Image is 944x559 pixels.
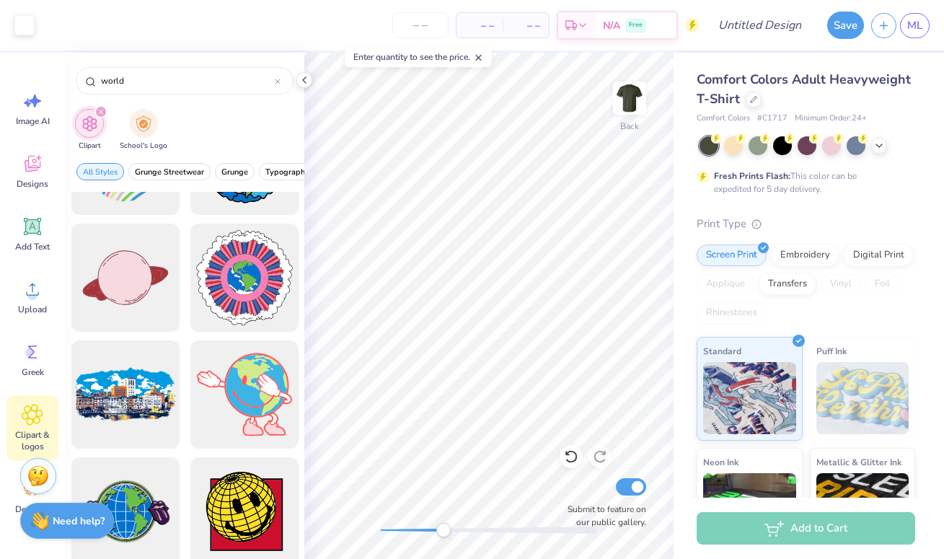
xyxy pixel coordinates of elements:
[128,163,211,180] button: filter button
[771,245,839,266] div: Embroidery
[697,71,911,107] span: Comfort Colors Adult Heavyweight T-Shirt
[392,12,449,38] input: – –
[703,362,796,434] img: Standard
[120,109,167,151] div: filter for School's Logo
[757,113,788,125] span: # C1717
[120,141,167,151] span: School's Logo
[629,20,643,30] span: Free
[79,141,101,151] span: Clipart
[221,167,248,177] span: Grunge
[697,273,754,295] div: Applique
[714,170,891,195] div: This color can be expedited for 5 day delivery.
[816,473,909,545] img: Metallic & Glitter Ink
[465,18,494,33] span: – –
[22,366,44,378] span: Greek
[53,514,105,528] strong: Need help?
[795,113,867,125] span: Minimum Order: 24 +
[703,473,796,545] img: Neon Ink
[907,17,922,34] span: ML
[18,304,47,315] span: Upload
[615,84,644,113] img: Back
[511,18,540,33] span: – –
[759,273,816,295] div: Transfers
[816,343,847,358] span: Puff Ink
[9,429,56,452] span: Clipart & logos
[259,163,316,180] button: filter button
[100,74,275,88] input: Try "Stars"
[560,503,646,529] label: Submit to feature on our public gallery.
[821,273,861,295] div: Vinyl
[436,523,451,537] div: Accessibility label
[697,113,750,125] span: Comfort Colors
[265,167,309,177] span: Typography
[714,170,790,182] strong: Fresh Prints Flash:
[697,216,915,232] div: Print Type
[703,343,741,358] span: Standard
[703,454,738,470] span: Neon Ink
[76,163,124,180] button: filter button
[81,115,98,132] img: Clipart Image
[215,163,255,180] button: filter button
[15,503,50,515] span: Decorate
[603,18,620,33] span: N/A
[135,167,204,177] span: Grunge Streetwear
[865,273,899,295] div: Foil
[816,362,909,434] img: Puff Ink
[697,245,767,266] div: Screen Print
[900,13,930,38] a: ML
[620,120,639,133] div: Back
[83,167,118,177] span: All Styles
[816,454,901,470] span: Metallic & Glitter Ink
[75,109,104,151] button: filter button
[697,302,767,324] div: Rhinestones
[120,109,167,151] button: filter button
[707,11,813,40] input: Untitled Design
[827,12,864,39] button: Save
[345,47,492,67] div: Enter quantity to see the price.
[136,115,151,132] img: School's Logo Image
[844,245,914,266] div: Digital Print
[15,241,50,252] span: Add Text
[16,115,50,127] span: Image AI
[17,178,48,190] span: Designs
[75,109,104,151] div: filter for Clipart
